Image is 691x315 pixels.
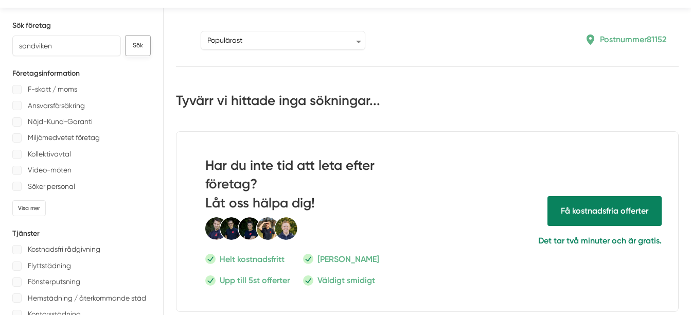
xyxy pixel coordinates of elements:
[12,229,151,239] h5: Tjänster
[28,115,93,128] p: Nöjd-Kund-Garanti
[28,131,100,144] p: Miljömedvetet företag
[450,234,662,247] p: Det tar två minuter och är gratis.
[28,99,85,112] p: Ansvarsförsäkring
[28,83,77,96] p: F-skatt / moms
[28,164,72,177] p: Video-möten
[220,274,290,287] p: Upp till 5st offerter
[317,274,375,287] p: Väldigt smidigt
[12,200,46,216] div: Visa mer
[28,180,75,193] p: Söker personal
[125,35,151,56] button: Sök
[205,217,298,240] img: Smartproduktion Personal
[220,253,285,266] p: Helt kostnadsfritt
[12,68,151,79] h5: Företagsinformation
[317,253,379,266] p: [PERSON_NAME]
[12,36,121,56] input: Sök hela Sveriges företag här...
[547,196,662,225] span: Få hjälp
[600,33,666,46] p: Postnummer 81152
[176,92,679,118] h3: Tyvärr vi hittade inga sökningar...
[28,243,100,256] p: Kostnadsfri rådgivning
[12,21,151,31] h5: Sök företag
[28,259,71,272] p: Flyttstädning
[205,156,393,217] h2: Har du inte tid att leta efter företag? Låt oss hälpa dig!
[28,275,80,288] p: Fönsterputsning
[28,148,71,161] p: Kollektivavtal
[28,292,146,305] p: Hemstädning / återkommande städ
